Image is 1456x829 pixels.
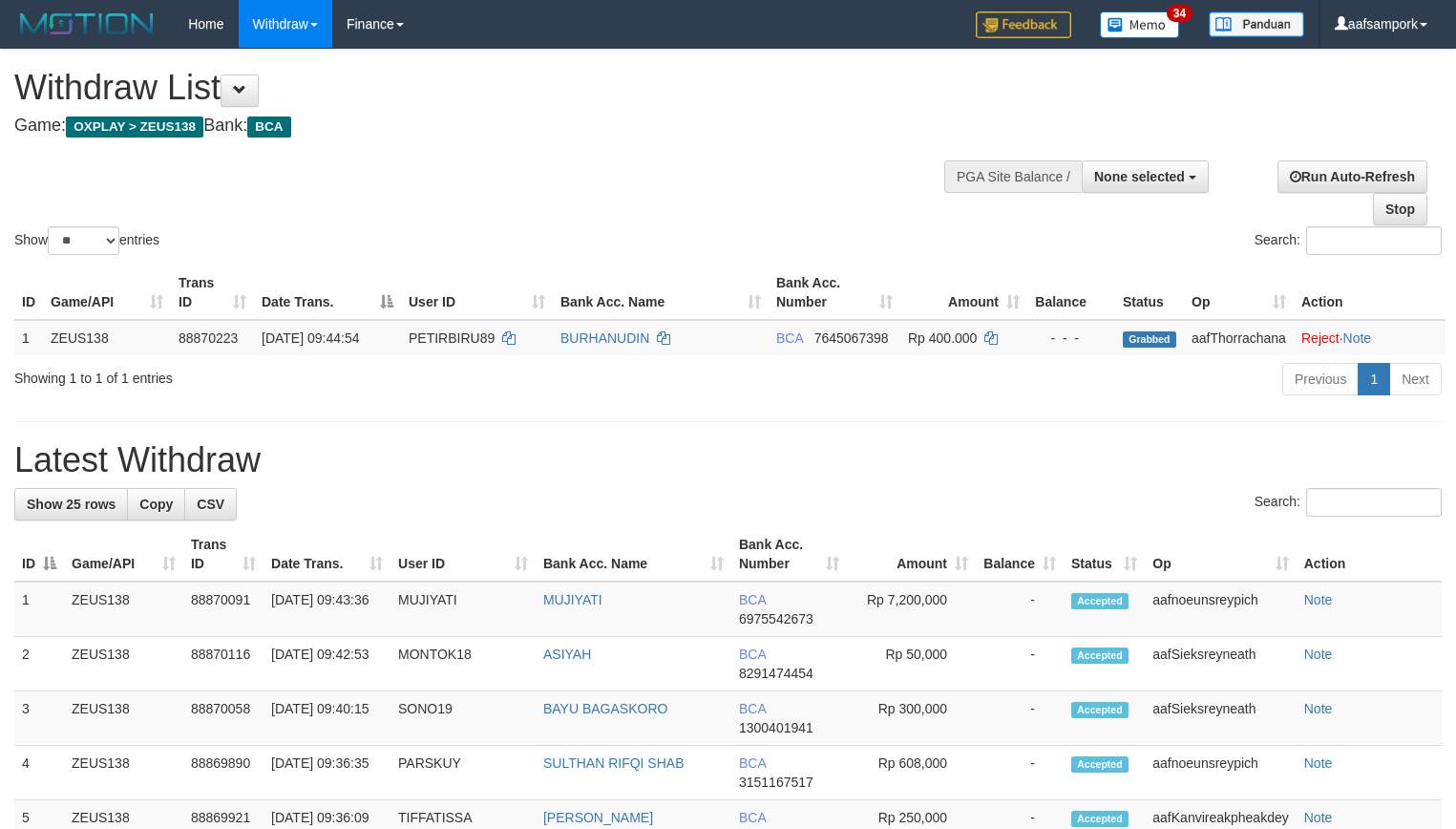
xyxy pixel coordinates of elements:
[1027,266,1115,320] th: Balance
[14,320,43,355] td: 1
[264,691,390,746] td: [DATE] 09:40:15
[14,226,159,255] label: Show entries
[14,691,64,746] td: 3
[264,582,390,637] td: [DATE] 09:43:36
[390,582,536,637] td: MUJIYATI
[1094,169,1185,184] span: None selected
[1082,160,1209,193] button: None selected
[64,637,183,691] td: ZEUS138
[1115,266,1184,320] th: Status
[179,330,238,346] span: 88870223
[27,497,116,512] span: Show 25 rows
[390,637,536,691] td: MONTOK18
[183,746,264,800] td: 88869890
[1123,331,1176,348] span: Grabbed
[264,527,390,582] th: Date Trans.: activate to sort column ascending
[1306,488,1442,517] input: Search:
[64,746,183,800] td: ZEUS138
[731,527,847,582] th: Bank Acc. Number: activate to sort column ascending
[183,582,264,637] td: 88870091
[1100,11,1180,38] img: Button%20Memo.svg
[1145,582,1296,637] td: aafnoeunsreypich
[543,810,653,825] a: [PERSON_NAME]
[14,582,64,637] td: 1
[66,117,203,138] span: OXPLAY > ZEUS138
[739,720,813,735] span: Copy 1300401941 to clipboard
[1145,527,1296,582] th: Op: activate to sort column ascending
[247,117,290,138] span: BCA
[184,488,237,521] a: CSV
[1294,320,1445,355] td: ·
[262,330,359,346] span: [DATE] 09:44:54
[1306,226,1442,255] input: Search:
[847,746,976,800] td: Rp 608,000
[127,488,185,521] a: Copy
[536,527,731,582] th: Bank Acc. Name: activate to sort column ascending
[1184,266,1294,320] th: Op: activate to sort column ascending
[739,810,766,825] span: BCA
[1282,363,1359,395] a: Previous
[908,330,977,346] span: Rp 400.000
[183,527,264,582] th: Trans ID: activate to sort column ascending
[183,637,264,691] td: 88870116
[976,582,1064,637] td: -
[1071,702,1129,718] span: Accepted
[14,488,128,521] a: Show 25 rows
[543,647,591,662] a: ASIYAH
[1071,811,1129,827] span: Accepted
[14,441,1442,479] h1: Latest Withdraw
[1389,363,1442,395] a: Next
[739,701,766,716] span: BCA
[43,266,171,320] th: Game/API: activate to sort column ascending
[543,592,602,607] a: MUJIYATI
[976,637,1064,691] td: -
[43,320,171,355] td: ZEUS138
[553,266,769,320] th: Bank Acc. Name: activate to sort column ascending
[264,746,390,800] td: [DATE] 09:36:35
[171,266,254,320] th: Trans ID: activate to sort column ascending
[1304,592,1333,607] a: Note
[1297,527,1442,582] th: Action
[776,330,803,346] span: BCA
[847,691,976,746] td: Rp 300,000
[390,527,536,582] th: User ID: activate to sort column ascending
[1304,701,1333,716] a: Note
[14,266,43,320] th: ID
[847,582,976,637] td: Rp 7,200,000
[1304,647,1333,662] a: Note
[14,69,952,107] h1: Withdraw List
[1071,648,1129,664] span: Accepted
[64,527,183,582] th: Game/API: activate to sort column ascending
[739,647,766,662] span: BCA
[1255,488,1442,517] label: Search:
[1209,11,1304,37] img: panduan.png
[1184,320,1294,355] td: aafThorrachana
[1343,330,1372,346] a: Note
[739,755,766,771] span: BCA
[976,691,1064,746] td: -
[900,266,1027,320] th: Amount: activate to sort column ascending
[1304,810,1333,825] a: Note
[14,10,159,38] img: MOTION_logo.png
[409,330,495,346] span: PETIRBIRU89
[1373,193,1427,225] a: Stop
[1304,755,1333,771] a: Note
[1145,691,1296,746] td: aafSieksreyneath
[14,361,592,388] div: Showing 1 to 1 of 1 entries
[560,330,649,346] a: BURHANUDIN
[264,637,390,691] td: [DATE] 09:42:53
[1358,363,1390,395] a: 1
[769,266,900,320] th: Bank Acc. Number: activate to sort column ascending
[1167,5,1192,22] span: 34
[1035,329,1108,348] div: - - -
[64,582,183,637] td: ZEUS138
[1145,746,1296,800] td: aafnoeunsreypich
[14,637,64,691] td: 2
[390,746,536,800] td: PARSKUY
[1071,756,1129,773] span: Accepted
[1301,330,1340,346] a: Reject
[1255,226,1442,255] label: Search:
[1277,160,1427,193] a: Run Auto-Refresh
[48,226,119,255] select: Showentries
[739,611,813,627] span: Copy 6975542673 to clipboard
